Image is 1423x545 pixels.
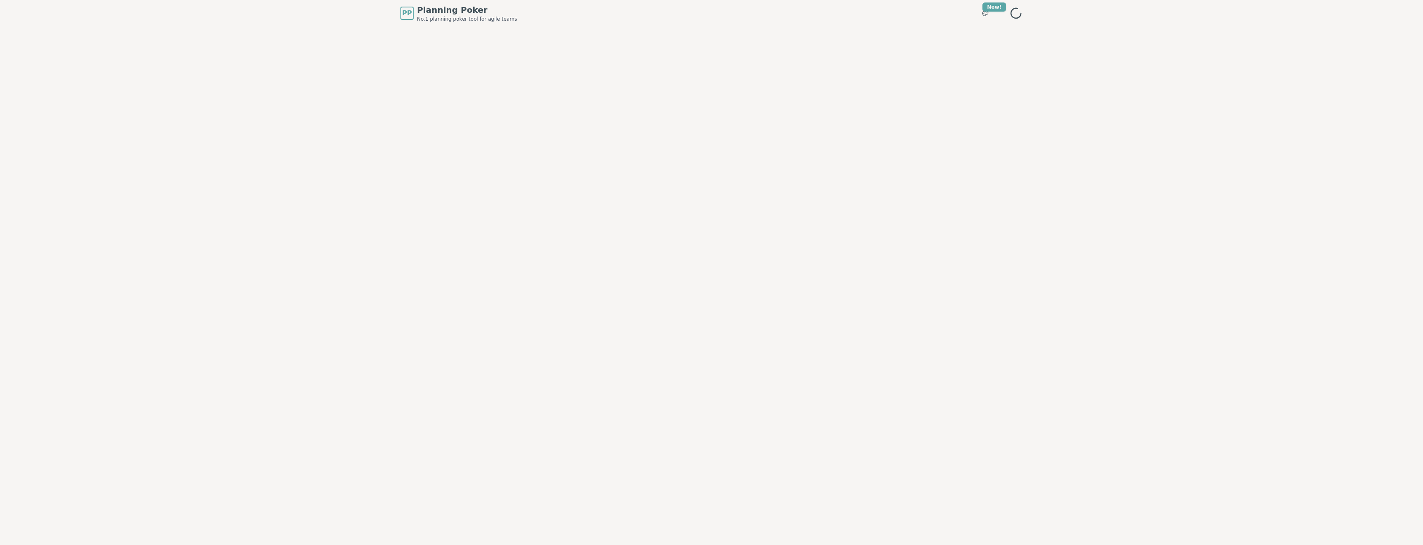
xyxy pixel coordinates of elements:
[417,16,517,22] span: No.1 planning poker tool for agile teams
[417,4,517,16] span: Planning Poker
[400,4,517,22] a: PPPlanning PokerNo.1 planning poker tool for agile teams
[978,6,993,21] button: New!
[402,8,412,18] span: PP
[982,2,1006,12] div: New!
